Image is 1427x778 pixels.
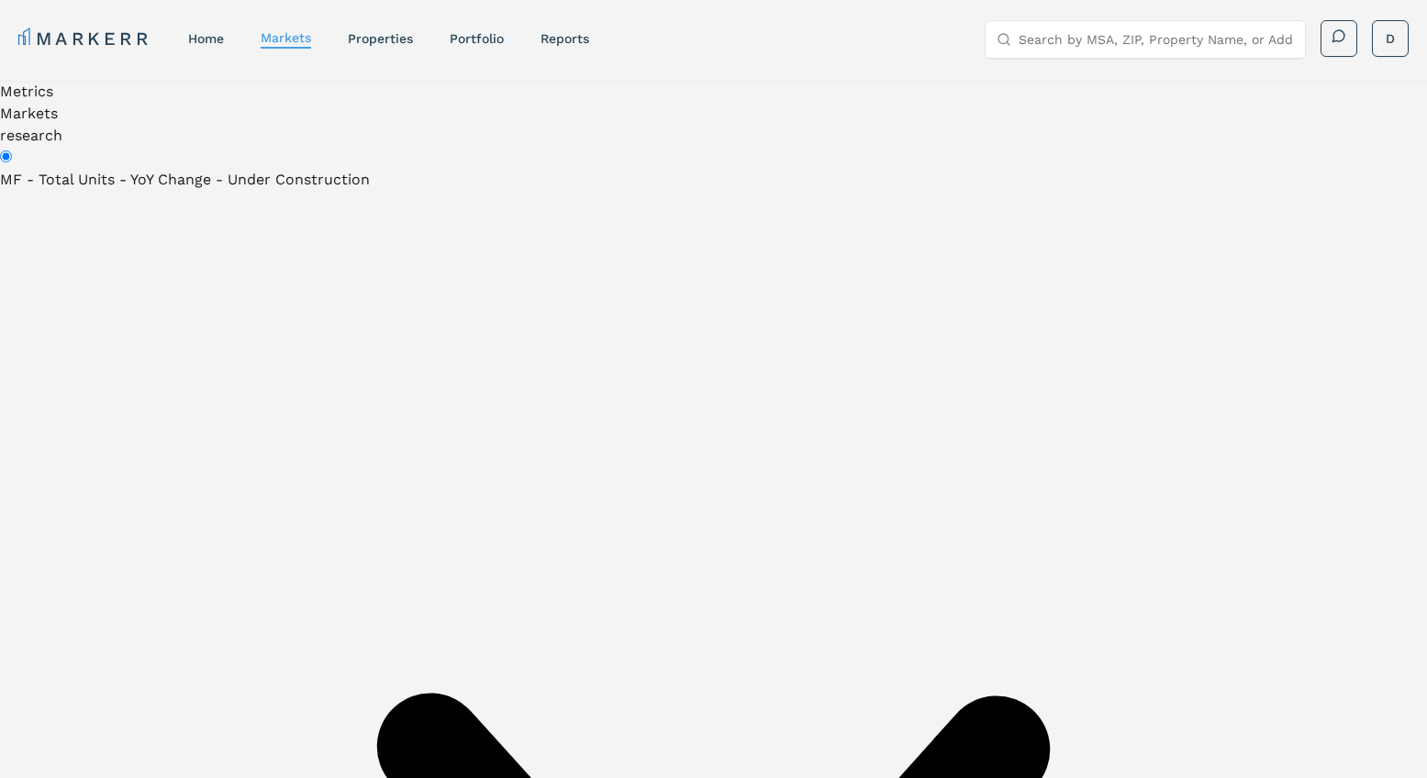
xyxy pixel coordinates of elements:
a: Portfolio [450,31,504,46]
input: Search by MSA, ZIP, Property Name, or Address [1019,21,1294,58]
a: reports [541,31,589,46]
a: properties [348,31,413,46]
a: home [188,31,224,46]
a: MARKERR [18,26,151,51]
a: markets [261,30,311,45]
button: D [1372,20,1409,57]
span: D [1386,29,1395,48]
